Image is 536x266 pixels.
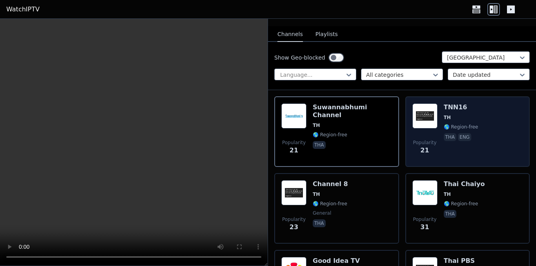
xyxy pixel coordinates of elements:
[313,201,347,207] span: 🌎 Region-free
[313,132,347,138] span: 🌎 Region-free
[281,103,306,128] img: Suwannabhumi Channel
[413,216,436,223] span: Popularity
[444,124,478,130] span: 🌎 Region-free
[444,191,451,197] span: TH
[313,210,331,216] span: general
[313,180,348,188] h6: Channel 8
[412,103,438,128] img: TNN16
[6,5,40,14] a: WatchIPTV
[281,180,306,205] img: Channel 8
[444,114,451,121] span: TH
[444,210,457,218] p: tha
[420,146,429,155] span: 21
[420,223,429,232] span: 31
[290,223,298,232] span: 23
[412,180,438,205] img: Thai Chaiyo
[444,133,457,141] p: tha
[444,257,478,265] h6: Thai PBS
[444,103,478,111] h6: TNN16
[282,216,306,223] span: Popularity
[444,180,485,188] h6: Thai Chaiyo
[282,139,306,146] span: Popularity
[313,191,320,197] span: TH
[290,146,298,155] span: 21
[313,122,320,128] span: TH
[458,133,471,141] p: eng
[313,257,360,265] h6: Good Idea TV
[413,139,436,146] span: Popularity
[315,27,338,42] button: Playlists
[444,201,478,207] span: 🌎 Region-free
[277,27,303,42] button: Channels
[313,141,326,149] p: tha
[313,219,326,227] p: tha
[313,103,392,119] h6: Suwannabhumi Channel
[274,54,325,62] label: Show Geo-blocked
